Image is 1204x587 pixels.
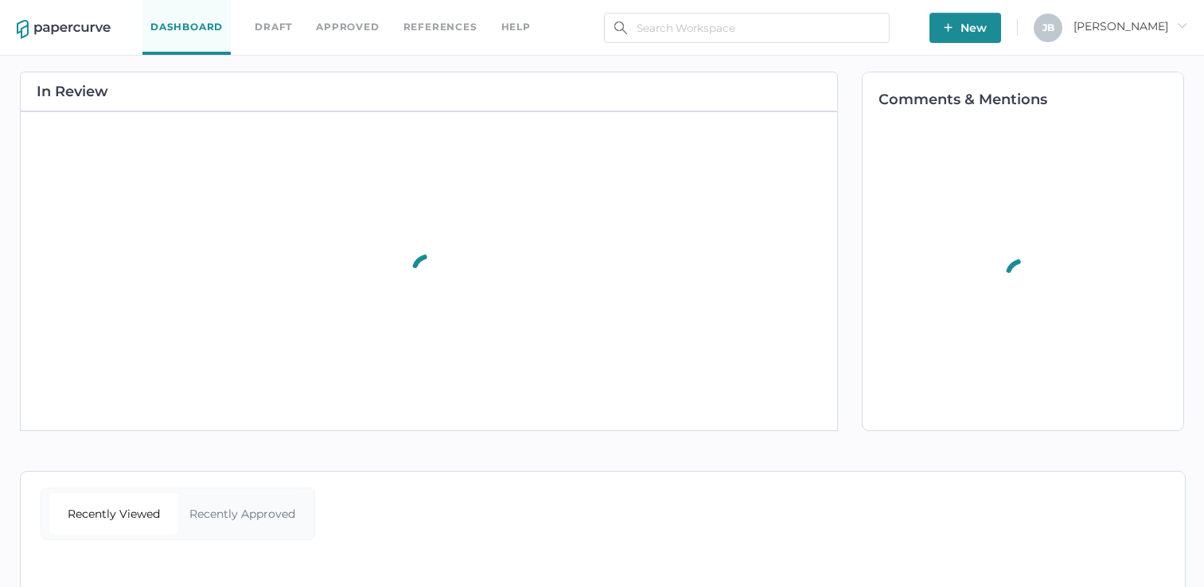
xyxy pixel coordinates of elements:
h2: Comments & Mentions [879,92,1183,107]
div: Recently Approved [178,493,307,535]
div: help [501,18,531,36]
div: Recently Viewed [49,493,178,535]
h2: In Review [37,84,108,99]
input: Search Workspace [604,13,890,43]
button: New [929,13,1001,43]
a: References [403,18,477,36]
div: animation [990,239,1055,313]
i: arrow_right [1176,20,1187,31]
span: J B [1042,21,1054,33]
a: Draft [255,18,292,36]
span: [PERSON_NAME] [1073,19,1187,33]
a: Approved [316,18,379,36]
span: New [944,13,987,43]
img: search.bf03fe8b.svg [614,21,627,34]
div: animation [396,235,462,308]
img: papercurve-logo-colour.7244d18c.svg [17,20,111,39]
img: plus-white.e19ec114.svg [944,23,953,32]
